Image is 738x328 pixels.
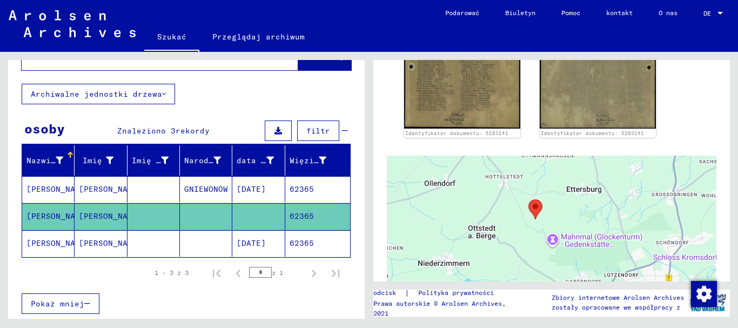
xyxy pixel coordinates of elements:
img: yv_logo.png [688,289,728,316]
a: Polityka prywatności [410,287,507,299]
font: [PERSON_NAME] [26,238,90,248]
font: odcisk [373,289,396,297]
font: Nazwisko [26,156,65,165]
font: O nas [659,9,677,17]
font: Imię rodowe [132,156,185,165]
div: Buchenwald Concentration Camp [528,199,542,219]
font: Zbiory internetowe Arolsen Archives [552,293,684,302]
font: data urodzenia [237,156,305,165]
img: Zmiana zgody [691,281,717,307]
font: Pomoc [561,9,580,17]
img: Arolsen_neg.svg [9,10,136,37]
font: Biuletyn [505,9,535,17]
font: DE [703,9,711,17]
font: 62365 [290,211,314,221]
mat-header-cell: data urodzenia [232,145,285,176]
div: Narodziny [184,152,234,169]
font: Polityka prywatności [418,289,494,297]
button: Ostatnia strona [325,262,346,284]
font: [PERSON_NAME] [26,184,90,194]
font: [PERSON_NAME] [79,211,142,221]
font: Imię [83,156,102,165]
font: z 1 [272,269,283,277]
font: [DATE] [237,238,266,248]
button: Następna strona [303,262,325,284]
button: Archiwalne jednostki drzewa [22,84,175,104]
mat-header-cell: Narodziny [180,145,232,176]
button: Pokaż mniej [22,293,99,314]
mat-header-cell: Imię rodowe [128,145,180,176]
mat-header-cell: Nazwisko [22,145,75,176]
mat-header-cell: Imię [75,145,127,176]
div: Więzień nr [290,152,340,169]
font: Znaleziono 3 [117,126,176,136]
div: Nazwisko [26,152,77,169]
font: [PERSON_NAME] [79,184,142,194]
font: kontakt [606,9,633,17]
div: Imię [79,152,126,169]
font: rekordy [176,126,210,136]
button: filtr [297,121,339,141]
font: Przeglądaj archiwum [212,32,305,42]
a: Identyfikator dokumentu: 5283141 [405,130,508,136]
font: Więzień nr [290,156,338,165]
font: Prawa autorskie © Arolsen Archives, 2021 [373,299,506,317]
a: Przeglądaj archiwum [199,24,318,50]
font: Pokaż mniej [31,299,84,309]
font: [DATE] [237,184,266,194]
a: Identyfikator dokumentu: 5283141 [541,130,644,136]
a: Szukać [144,24,199,52]
font: Narodziny [184,156,228,165]
a: odcisk [373,287,405,299]
font: [PERSON_NAME] [26,211,90,221]
font: 1 – 3 z 3 [155,269,189,277]
div: data urodzenia [237,152,287,169]
mat-header-cell: Więzień nr [285,145,350,176]
font: [PERSON_NAME] [79,238,142,248]
button: Poprzednia strona [227,262,249,284]
font: 62365 [290,184,314,194]
font: filtr [306,126,330,136]
font: Archiwalne jednostki drzewa [31,89,162,99]
font: | [405,288,410,298]
font: 62365 [290,238,314,248]
font: zostały opracowane we współpracy z [552,303,680,311]
font: Szukać [157,32,186,42]
button: Pierwsza strona [206,262,227,284]
font: GNIEWONÓW [184,184,228,194]
div: Imię rodowe [132,152,182,169]
font: osoby [24,121,65,137]
font: Podarować [445,9,479,17]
